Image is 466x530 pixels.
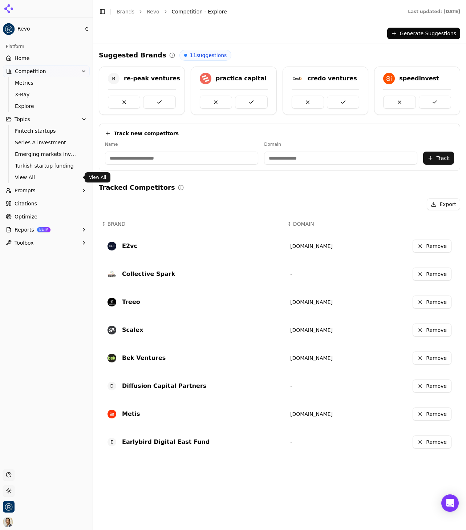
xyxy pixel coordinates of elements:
[423,152,454,165] button: Track
[290,299,333,305] a: [DOMAIN_NAME]
[12,101,81,111] a: Explore
[427,198,460,210] button: Export
[122,242,137,250] div: E2vc
[3,517,13,527] button: Open user button
[290,271,292,277] span: -
[15,91,78,98] span: X-Ray
[3,52,90,64] a: Home
[108,270,116,278] img: collective spark
[12,172,81,182] a: View All
[290,411,333,417] a: [DOMAIN_NAME]
[108,438,116,446] span: E
[15,226,34,233] span: Reports
[15,239,34,246] span: Toolbox
[122,354,166,362] div: Bek Ventures
[15,79,78,87] span: Metrics
[108,242,116,250] img: e2vc
[3,23,15,35] img: Revo
[290,439,292,445] span: -
[216,74,267,83] div: practica capital
[12,126,81,136] a: Fintech startups
[413,352,451,365] button: Remove
[15,150,78,158] span: Emerging markets investing
[99,216,284,232] th: BRAND
[15,68,46,75] span: Competition
[99,182,175,193] h2: Tracked Competitors
[89,174,106,180] p: View All
[200,73,211,84] img: practica capital
[290,327,333,333] a: [DOMAIN_NAME]
[122,382,206,390] div: Diffusion Capital Partners
[37,227,50,232] span: BETA
[12,89,81,100] a: X-Ray
[383,73,395,84] img: speedinvest
[413,380,451,393] button: Remove
[108,382,116,390] span: D
[17,26,81,32] span: Revo
[3,517,13,527] img: Berkin TOKTAŞ
[12,78,81,88] a: Metrics
[287,220,360,228] div: ↕DOMAIN
[122,326,143,334] div: Scalex
[117,8,393,15] nav: breadcrumb
[117,9,134,15] a: Brands
[293,220,314,228] span: DOMAIN
[15,174,78,181] span: View All
[12,137,81,148] a: Series A investment
[3,41,90,52] div: Platform
[122,298,140,306] div: Treeo
[172,8,227,15] span: Competition - Explore
[3,65,90,77] button: Competition
[114,130,179,137] h4: Track new competitors
[3,185,90,196] button: Prompts
[15,103,78,110] span: Explore
[387,28,460,39] button: Generate Suggestions
[3,211,90,222] a: Optimize
[399,74,439,83] div: speedinvest
[15,200,37,207] span: Citations
[108,326,116,334] img: ScaleX
[108,73,119,84] span: R
[413,435,451,449] button: Remove
[308,74,357,83] div: credo ventures
[12,161,81,171] a: Turkish startup funding
[3,113,90,125] button: Topics
[3,237,90,249] button: Toolbox
[122,270,175,278] div: Collective Spark
[15,127,78,134] span: Fintech startups
[413,240,451,253] button: Remove
[15,213,37,220] span: Optimize
[105,141,258,147] label: Name
[15,139,78,146] span: Series A investment
[408,9,460,15] div: Last updated: [DATE]
[122,438,210,446] div: Earlybird Digital East Fund
[3,224,90,236] button: ReportsBETA
[108,354,116,362] img: Bek Ventures
[290,383,292,389] span: -
[292,73,303,84] img: credo ventures
[413,296,451,309] button: Remove
[3,198,90,209] a: Citations
[15,162,78,169] span: Turkish startup funding
[413,324,451,337] button: Remove
[3,501,15,513] button: Open organization switcher
[12,149,81,159] a: Emerging markets investing
[284,216,362,232] th: DOMAIN
[102,220,281,228] div: ↕BRAND
[147,8,159,15] a: Revo
[3,501,15,513] img: Revo
[413,407,451,421] button: Remove
[441,494,459,512] div: Open Intercom Messenger
[108,298,116,306] img: Treeo
[264,141,417,147] label: Domain
[99,50,166,60] h2: Suggested Brands
[190,52,227,59] span: 11 suggestions
[99,216,460,456] div: Data table
[108,410,116,418] img: Metis
[15,55,29,62] span: Home
[124,74,180,83] div: re-peak ventures
[108,220,126,228] span: BRAND
[15,116,30,123] span: Topics
[290,243,333,249] a: [DOMAIN_NAME]
[413,268,451,281] button: Remove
